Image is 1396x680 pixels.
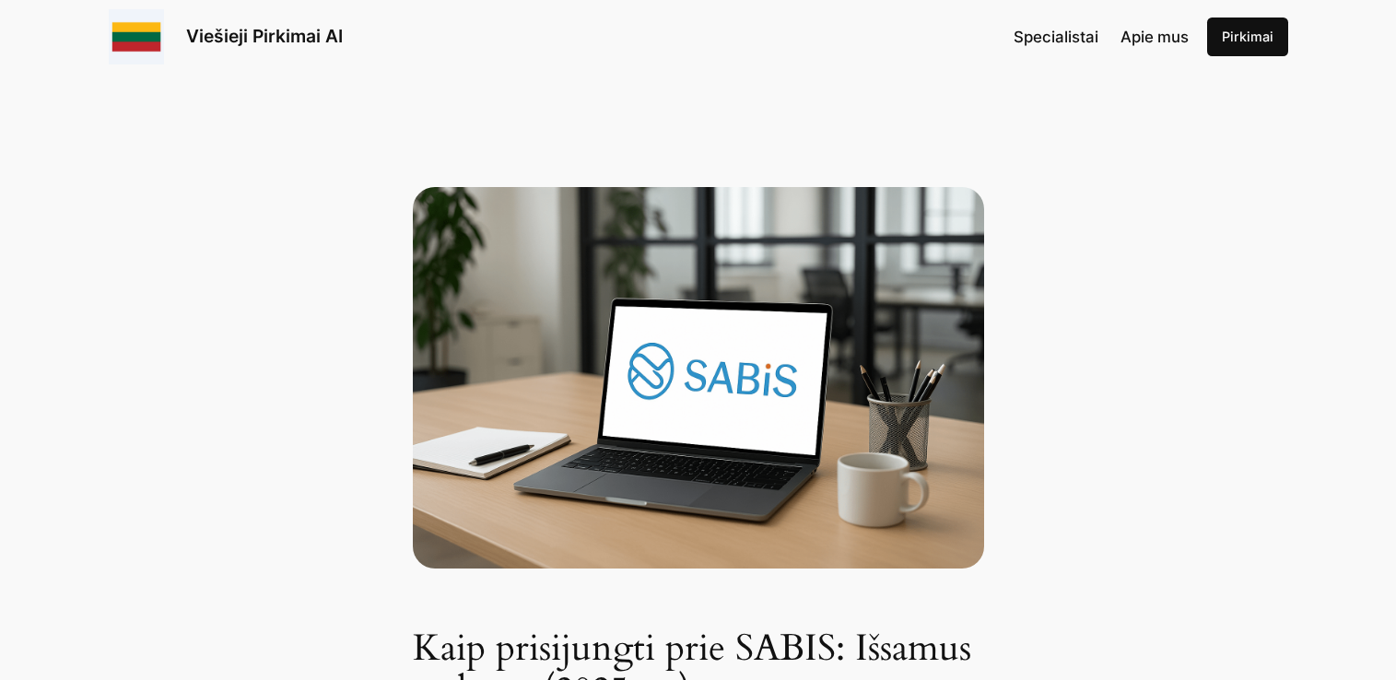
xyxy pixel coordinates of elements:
a: Viešieji Pirkimai AI [186,25,343,47]
a: Pirkimai [1207,18,1288,56]
img: Sabis [413,187,984,568]
img: Viešieji pirkimai logo [109,9,164,64]
nav: Navigation [1014,25,1189,49]
span: Apie mus [1120,28,1189,46]
a: Apie mus [1120,25,1189,49]
span: Specialistai [1014,28,1098,46]
a: Specialistai [1014,25,1098,49]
